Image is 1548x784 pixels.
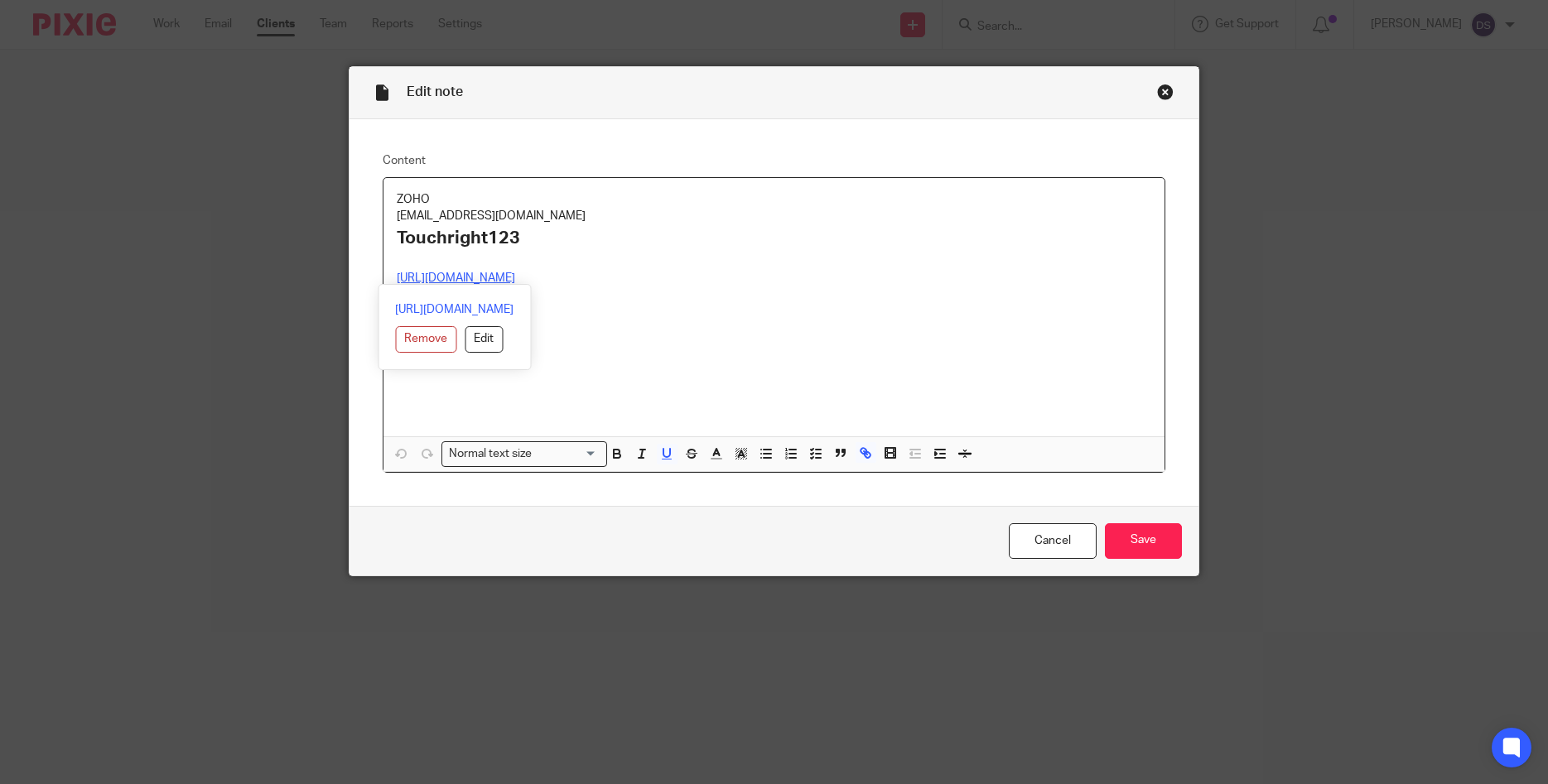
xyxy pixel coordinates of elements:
button: Remove [395,326,456,353]
span: Edit note [407,85,463,99]
div: Search for option [441,441,607,467]
p: [EMAIL_ADDRESS][DOMAIN_NAME] [397,208,1152,224]
button: Edit [465,326,503,353]
input: Search for option [537,445,596,463]
strong: Touchright123 [397,229,520,247]
a: Cancel [1009,523,1097,559]
input: Save [1105,523,1182,559]
label: Content [383,152,1166,169]
a: [URL][DOMAIN_NAME] [397,272,515,284]
a: [URL][DOMAIN_NAME] [395,301,514,318]
p: ZOHO [397,191,1152,208]
span: Normal text size [446,445,536,463]
div: Close this dialog window [1157,84,1174,100]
